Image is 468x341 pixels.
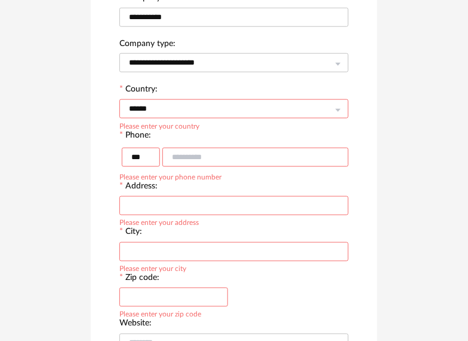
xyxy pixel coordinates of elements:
[119,274,159,285] label: Zip code:
[119,120,199,130] div: Please enter your country
[119,39,176,50] label: Company type:
[119,85,158,96] label: Country:
[119,228,142,239] label: City:
[119,182,158,193] label: Address:
[119,263,186,273] div: Please enter your city
[119,319,152,330] label: Website:
[119,171,221,181] div: Please enter your phone number
[119,217,199,227] div: Please enter your address
[119,131,151,142] label: Phone:
[119,309,201,318] div: Please enter your zip code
